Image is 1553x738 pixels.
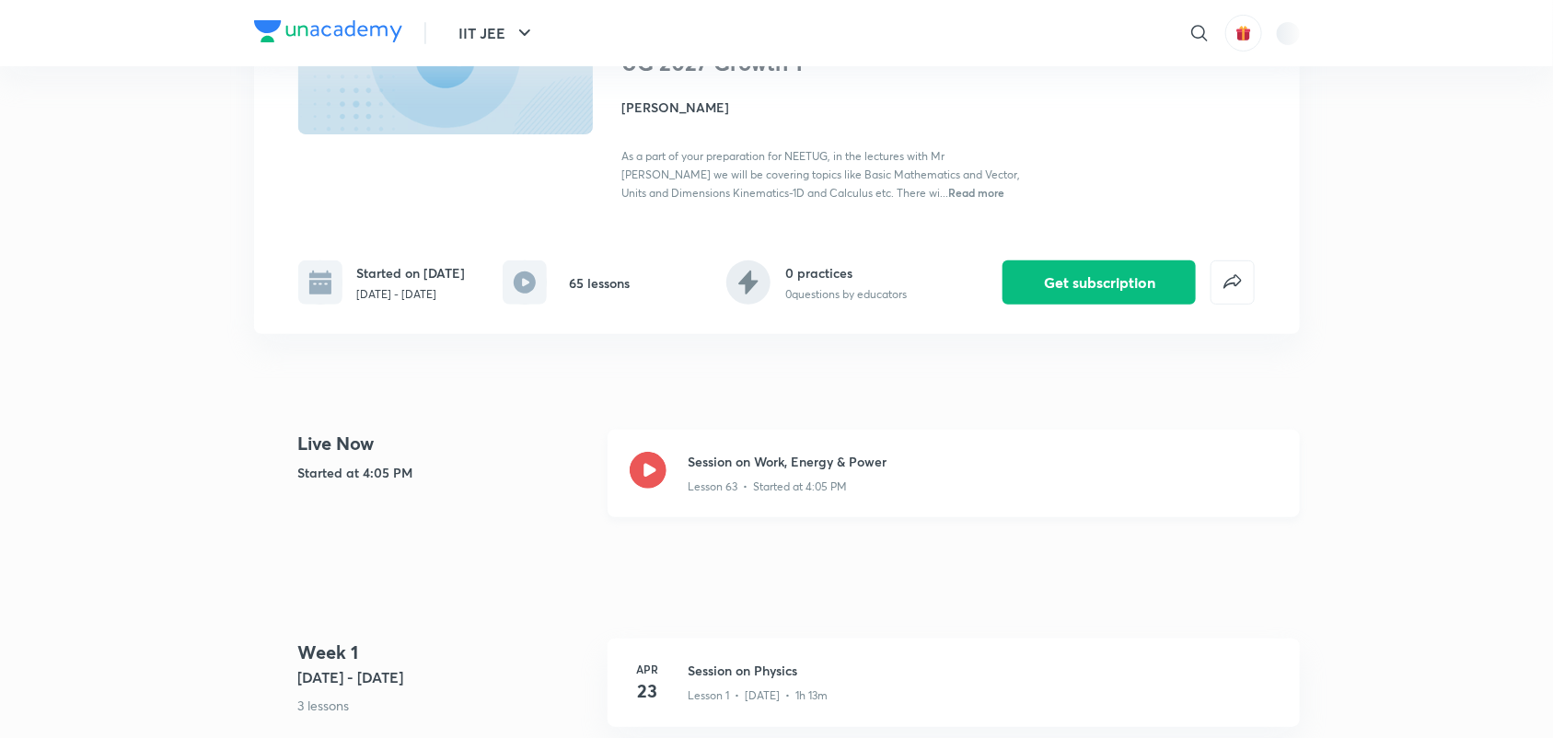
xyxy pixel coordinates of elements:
p: 3 lessons [298,696,593,715]
h4: [PERSON_NAME] [622,98,1035,117]
h5: Started at 4:05 PM [298,463,593,482]
h6: Apr [630,661,666,677]
a: Company Logo [254,20,402,47]
button: avatar [1225,15,1262,52]
h6: Started on [DATE] [357,263,466,283]
button: false [1211,260,1255,305]
span: As a part of your preparation for NEETUG, in the lectures with Mr [PERSON_NAME] we will be coveri... [622,149,1021,200]
h5: [DATE] - [DATE] [298,666,593,688]
p: [DATE] - [DATE] [357,286,466,303]
h4: 23 [630,677,666,705]
h6: 65 lessons [569,273,630,293]
h4: Week 1 [298,639,593,666]
button: IIT JEE [448,15,547,52]
img: Company Logo [254,20,402,42]
h6: 0 practices [785,263,907,283]
h4: Live Now [298,430,593,457]
p: 0 questions by educators [785,286,907,303]
button: Get subscription [1002,260,1196,305]
p: Lesson 1 • [DATE] • 1h 13m [689,687,829,704]
span: Read more [949,185,1005,200]
p: Lesson 63 • Started at 4:05 PM [689,479,848,495]
h3: Session on Work, Energy & Power [689,452,1278,471]
h3: Session on Physics [689,661,1278,680]
img: avatar [1235,25,1252,41]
